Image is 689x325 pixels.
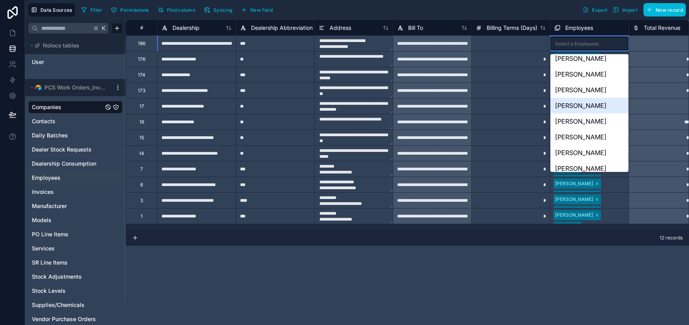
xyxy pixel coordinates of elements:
span: New record [656,7,683,13]
span: Dealer Stock Requests [32,146,92,153]
span: Daily Batches [32,131,68,139]
div: Companies [28,101,123,113]
div: User [28,56,123,68]
a: Employees [32,174,103,182]
div: Contacts [28,115,123,128]
a: User [32,58,95,66]
span: Billing Terms (Days) [487,24,537,32]
a: Invoices [32,188,103,196]
a: Stock Levels [32,287,103,295]
a: Models [32,216,103,224]
span: Employees [565,24,593,32]
div: 7 [140,166,143,172]
a: Manufacturer [32,202,103,210]
div: [PERSON_NAME] [550,66,629,82]
span: Vendor Purchase Orders [32,315,96,323]
button: Permissions [108,4,151,16]
a: Contacts [32,117,103,125]
span: SR Line Items [32,259,68,267]
div: Lucimar [555,223,574,230]
div: [PERSON_NAME] [550,98,629,113]
span: Noloco tables [43,42,79,49]
span: PO Line Items [32,230,68,238]
div: Manufacturer [28,200,123,212]
div: SR Line Items [28,256,123,269]
div: [PERSON_NAME] [555,192,593,199]
div: [PERSON_NAME] [555,196,593,203]
a: New record [640,3,686,16]
button: Import [610,3,640,16]
span: Models [32,216,51,224]
span: Find column [167,7,195,13]
span: Bill To [408,24,423,32]
div: 186 [138,40,145,47]
a: Services [32,245,103,252]
div: 1 [141,213,143,219]
button: Syncing [201,4,235,16]
div: 173 [138,88,145,94]
a: Dealer Stock Requests [32,146,103,153]
span: Employees [32,174,60,182]
span: Services [32,245,55,252]
span: Import [622,7,638,13]
span: New field [250,7,273,13]
span: 12 records [660,235,683,241]
button: Noloco tables [28,40,118,51]
button: New field [238,4,275,16]
span: Stock Levels [32,287,66,295]
div: [PERSON_NAME] [550,161,629,176]
span: Total Revenue [644,24,680,32]
div: [PERSON_NAME] [550,51,629,66]
div: [PERSON_NAME] [555,212,593,219]
button: Data Sources [28,3,75,16]
button: Find column [155,4,198,16]
span: Dealership [172,24,200,32]
a: Vendor Purchase Orders [32,315,103,323]
a: Companies [32,103,103,111]
span: Data Sources [40,7,72,13]
button: New record [643,3,686,16]
span: Supplies/Chemicals [32,301,84,309]
div: 17 [139,103,144,110]
a: Supplies/Chemicals [32,301,103,309]
div: 15 [139,135,144,141]
div: Supplies/Chemicals [28,299,123,311]
div: Stock Adjustments [28,270,123,283]
span: Invoices [32,188,54,196]
span: Filter [90,7,103,13]
div: [PERSON_NAME] [555,180,593,187]
span: Contacts [32,117,55,125]
button: Export [580,3,610,16]
button: Airtable LogoPCS Work Orders_Invoicing [28,82,112,93]
span: Permissions [120,7,148,13]
span: Address [330,24,351,32]
div: Stock Levels [28,285,123,297]
div: 176 [138,56,145,62]
div: 16 [139,119,144,125]
span: Dealership Consumption [32,160,96,168]
span: Manufacturer [32,202,67,210]
div: Select a Employees [555,41,599,47]
a: Dealership Consumption [32,160,103,168]
span: K [101,26,106,31]
a: Stock Adjustments [32,273,103,281]
div: 3 [140,197,143,204]
div: # [132,25,151,31]
div: Services [28,242,123,255]
div: Invoices [28,186,123,198]
span: User [32,58,44,66]
span: Syncing [213,7,232,13]
div: Dealer Stock Requests [28,143,123,156]
div: Dealership Consumption [28,157,123,170]
div: Daily Batches [28,129,123,142]
a: Daily Batches [32,131,103,139]
div: PO Line Items [28,228,123,241]
div: [PERSON_NAME] [555,176,593,183]
span: Dealership Abbreviation [251,24,313,32]
a: SR Line Items [32,259,103,267]
span: Companies [32,103,61,111]
a: PO Line Items [32,230,103,238]
div: [PERSON_NAME] [550,129,629,145]
button: Filter [78,4,105,16]
div: 174 [138,72,145,78]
